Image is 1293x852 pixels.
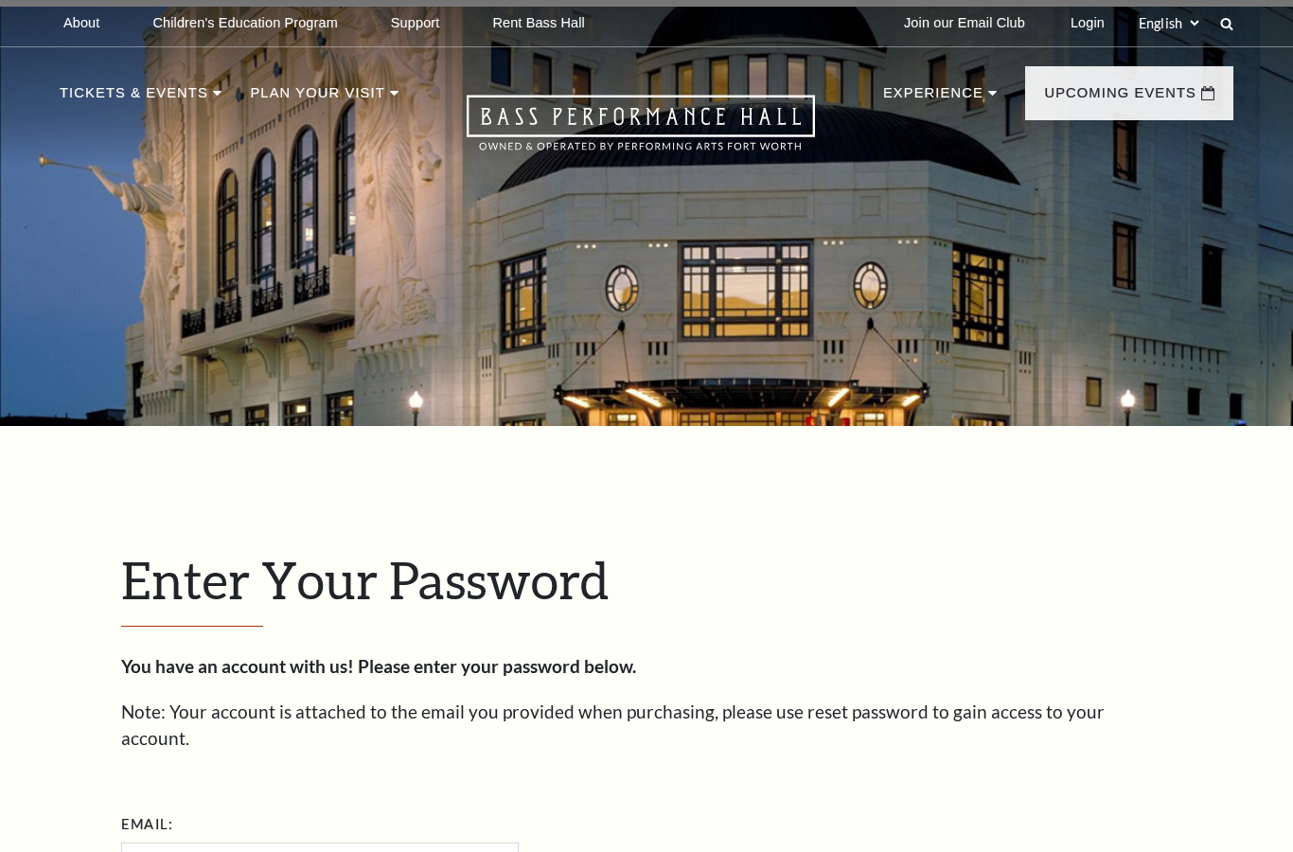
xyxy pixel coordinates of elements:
[121,813,173,837] label: Email:
[60,81,208,115] p: Tickets & Events
[250,81,384,115] p: Plan Your Visit
[1135,14,1202,32] select: Select:
[358,655,636,677] strong: Please enter your password below.
[1044,81,1196,115] p: Upcoming Events
[492,15,585,31] p: Rent Bass Hall
[63,15,99,31] p: About
[121,549,609,610] span: Enter Your Password
[152,15,337,31] p: Children's Education Program
[121,655,354,677] strong: You have an account with us!
[883,81,983,115] p: Experience
[391,15,440,31] p: Support
[121,699,1172,753] p: Note: Your account is attached to the email you provided when purchasing, please use reset passwo...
